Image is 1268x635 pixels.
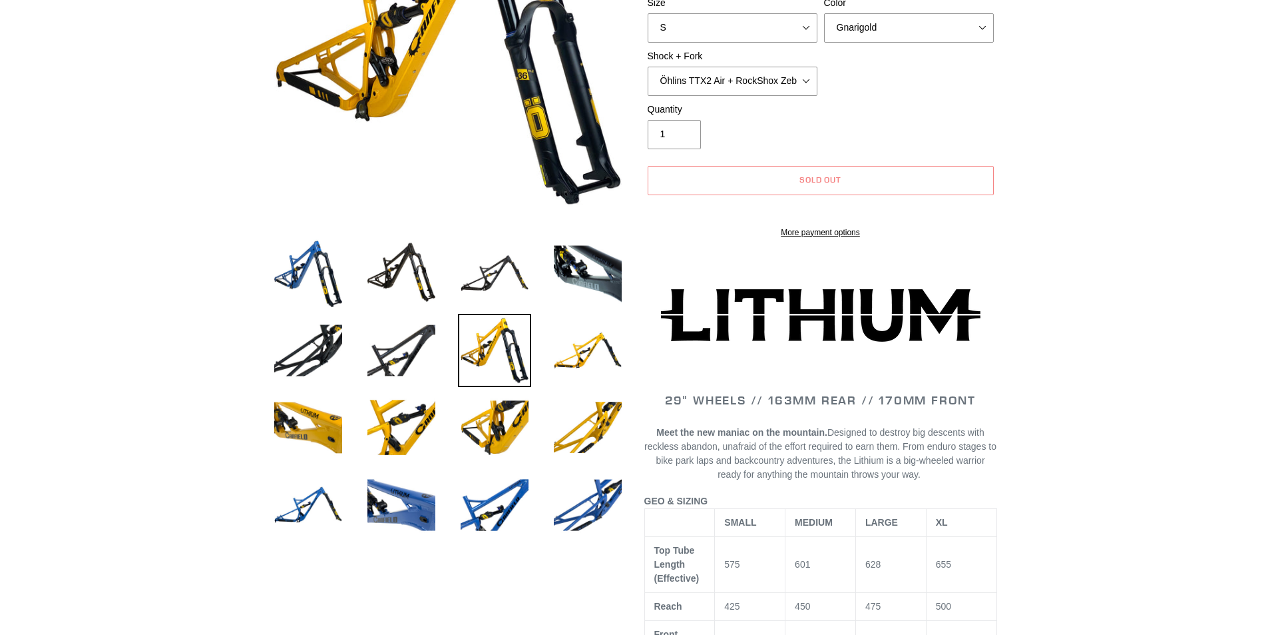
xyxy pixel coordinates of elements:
[926,537,996,593] td: 655
[272,468,345,542] img: Load image into Gallery viewer, LITHIUM - Frame, Shock + Fork
[551,391,624,464] img: Load image into Gallery viewer, LITHIUM - Frame, Shock + Fork
[785,593,856,621] td: 450
[785,537,856,593] td: 601
[644,496,708,506] span: GEO & SIZING
[799,175,842,185] span: Sold out
[715,537,785,593] td: 575
[551,468,624,542] img: Load image into Gallery viewer, LITHIUM - Frame, Shock + Fork
[648,166,994,195] button: Sold out
[656,441,996,480] span: From enduro stages to bike park laps and backcountry adventures, the Lithium is a big-wheeled war...
[365,391,438,464] img: Load image into Gallery viewer, LITHIUM - Frame, Shock + Fork
[458,314,531,387] img: Load image into Gallery viewer, LITHIUM - Frame, Shock + Fork
[795,517,833,528] span: MEDIUM
[551,237,624,310] img: Load image into Gallery viewer, LITHIUM - Frame, Shock + Fork
[272,314,345,387] img: Load image into Gallery viewer, LITHIUM - Frame, Shock + Fork
[654,545,700,584] span: Top Tube Length (Effective)
[365,468,438,542] img: Load image into Gallery viewer, LITHIUM - Frame, Shock + Fork
[661,289,980,342] img: Lithium-Logo_480x480.png
[272,237,345,310] img: Load image into Gallery viewer, LITHIUM - Frame, Shock + Fork
[656,427,827,438] b: Meet the new maniac on the mountain.
[365,237,438,310] img: Load image into Gallery viewer, LITHIUM - Frame, Shock + Fork
[724,517,756,528] span: SMALL
[654,601,682,612] span: Reach
[665,392,976,408] span: 29" WHEELS // 163mm REAR // 170mm FRONT
[936,517,948,528] span: XL
[272,391,345,464] img: Load image into Gallery viewer, LITHIUM - Frame, Shock + Fork
[458,391,531,464] img: Load image into Gallery viewer, LITHIUM - Frame, Shock + Fork
[926,593,996,621] td: 500
[644,427,996,480] span: Designed to destroy big descents with reckless abandon, unafraid of the effort required to earn t...
[365,314,438,387] img: Load image into Gallery viewer, LITHIUM - Frame, Shock + Fork
[648,227,994,239] a: More payment options
[458,468,531,542] img: Load image into Gallery viewer, LITHIUM - Frame, Shock + Fork
[715,593,785,621] td: 425
[855,593,926,621] td: 475
[865,517,898,528] span: LARGE
[458,237,531,310] img: Load image into Gallery viewer, LITHIUM - Frame, Shock + Fork
[855,537,926,593] td: 628
[648,103,817,117] label: Quantity
[918,469,921,480] span: .
[648,49,817,63] label: Shock + Fork
[551,314,624,387] img: Load image into Gallery viewer, LITHIUM - Frame, Shock + Fork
